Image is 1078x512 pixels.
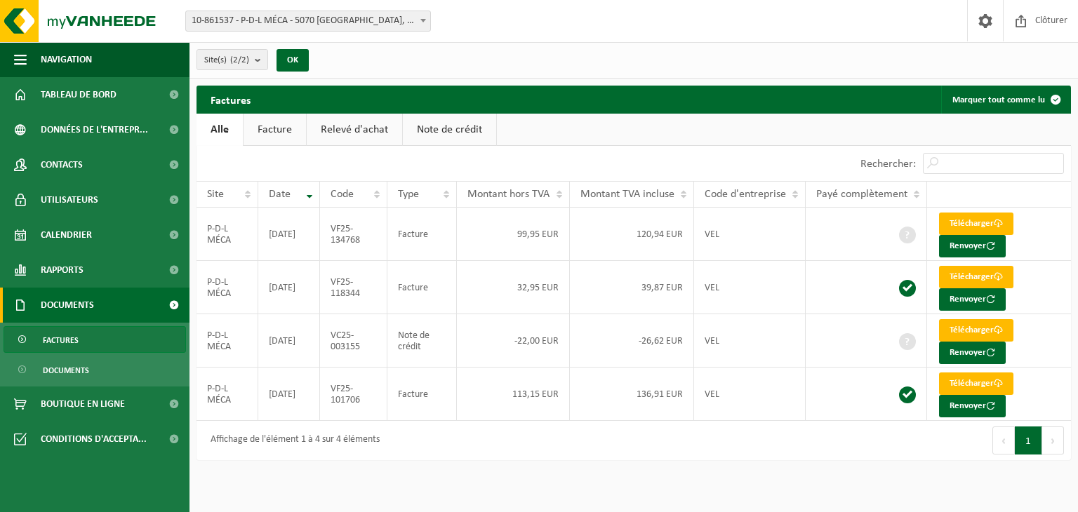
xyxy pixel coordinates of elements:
span: Payé complètement [816,189,907,200]
span: Conditions d'accepta... [41,422,147,457]
span: Date [269,189,291,200]
button: 1 [1015,426,1042,454]
span: Navigation [41,42,92,77]
span: Type [398,189,419,200]
span: Site(s) [204,50,249,71]
span: Factures [43,327,79,353]
span: Tableau de bord [41,77,117,112]
div: Affichage de l'élément 1 à 4 sur 4 éléments [204,428,380,453]
button: OK [277,49,309,72]
td: VEL [694,368,806,421]
span: 10-861537 - P-D-L MÉCA - 5070 FOSSES-LA-VILLE, ROUTE DE TAMINES 210A [185,11,431,32]
button: Previous [992,426,1015,454]
td: [DATE] [258,261,321,314]
span: Montant TVA incluse [580,189,674,200]
span: Code [331,189,354,200]
button: Renvoyer [939,342,1006,364]
button: Renvoyer [939,288,1006,311]
td: VEL [694,208,806,261]
td: Facture [387,261,457,314]
td: 113,15 EUR [457,368,569,421]
td: P-D-L MÉCA [197,208,258,261]
td: Note de crédit [387,314,457,368]
a: Relevé d'achat [307,114,402,146]
td: -22,00 EUR [457,314,569,368]
a: Documents [4,356,186,383]
td: P-D-L MÉCA [197,314,258,368]
td: VEL [694,261,806,314]
td: Facture [387,368,457,421]
td: VEL [694,314,806,368]
h2: Factures [197,86,265,113]
td: [DATE] [258,208,321,261]
button: Renvoyer [939,395,1006,417]
span: Code d'entreprise [705,189,786,200]
button: Site(s)(2/2) [197,49,268,70]
a: Télécharger [939,319,1013,342]
td: VC25-003155 [320,314,387,368]
a: Télécharger [939,266,1013,288]
a: Factures [4,326,186,353]
td: VF25-101706 [320,368,387,421]
span: Contacts [41,147,83,182]
span: Calendrier [41,217,92,252]
td: VF25-134768 [320,208,387,261]
a: Télécharger [939,372,1013,395]
td: 32,95 EUR [457,261,569,314]
span: Boutique en ligne [41,386,125,422]
td: [DATE] [258,368,321,421]
td: VF25-118344 [320,261,387,314]
span: Utilisateurs [41,182,98,217]
td: P-D-L MÉCA [197,261,258,314]
a: Note de crédit [403,114,496,146]
span: Montant hors TVA [467,189,550,200]
td: 136,91 EUR [570,368,694,421]
count: (2/2) [230,55,249,65]
span: Documents [41,288,94,323]
td: 120,94 EUR [570,208,694,261]
td: Facture [387,208,457,261]
td: 99,95 EUR [457,208,569,261]
td: P-D-L MÉCA [197,368,258,421]
a: Facture [244,114,306,146]
span: Rapports [41,252,84,288]
span: Site [207,189,224,200]
td: [DATE] [258,314,321,368]
label: Rechercher: [860,159,916,170]
span: 10-861537 - P-D-L MÉCA - 5070 FOSSES-LA-VILLE, ROUTE DE TAMINES 210A [186,11,430,31]
button: Renvoyer [939,235,1006,257]
td: 39,87 EUR [570,261,694,314]
a: Alle [197,114,243,146]
a: Télécharger [939,213,1013,235]
span: Données de l'entrepr... [41,112,148,147]
button: Marquer tout comme lu [941,86,1070,114]
td: -26,62 EUR [570,314,694,368]
span: Documents [43,357,89,384]
button: Next [1042,426,1064,454]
